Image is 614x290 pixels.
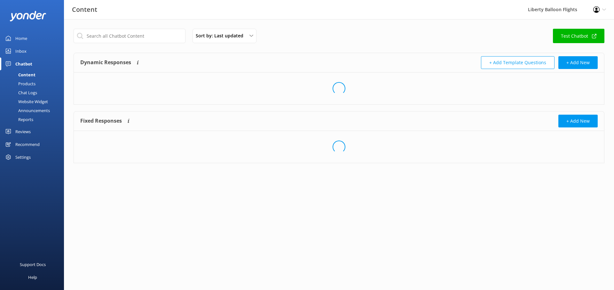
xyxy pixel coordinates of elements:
a: Website Widget [4,97,64,106]
input: Search all Chatbot Content [74,29,185,43]
button: + Add New [558,115,598,127]
img: yonder-white-logo.png [10,11,46,21]
a: Products [4,79,64,88]
a: Chat Logs [4,88,64,97]
div: Help [28,271,37,284]
button: + Add New [558,56,598,69]
a: Reports [4,115,64,124]
div: Reports [4,115,33,124]
div: Website Widget [4,97,48,106]
div: Products [4,79,35,88]
div: Reviews [15,125,31,138]
h4: Dynamic Responses [80,56,131,69]
button: + Add Template Questions [481,56,555,69]
div: Chatbot [15,57,32,70]
a: Announcements [4,106,64,115]
a: Content [4,70,64,79]
h3: Content [72,4,97,15]
div: Support Docs [20,258,46,271]
span: Sort by: Last updated [196,32,247,39]
div: Content [4,70,35,79]
div: Settings [15,151,31,164]
div: Inbox [15,45,27,57]
a: Test Chatbot [553,29,604,43]
div: Recommend [15,138,40,151]
div: Home [15,32,27,45]
h4: Fixed Responses [80,115,122,127]
div: Chat Logs [4,88,37,97]
div: Announcements [4,106,50,115]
